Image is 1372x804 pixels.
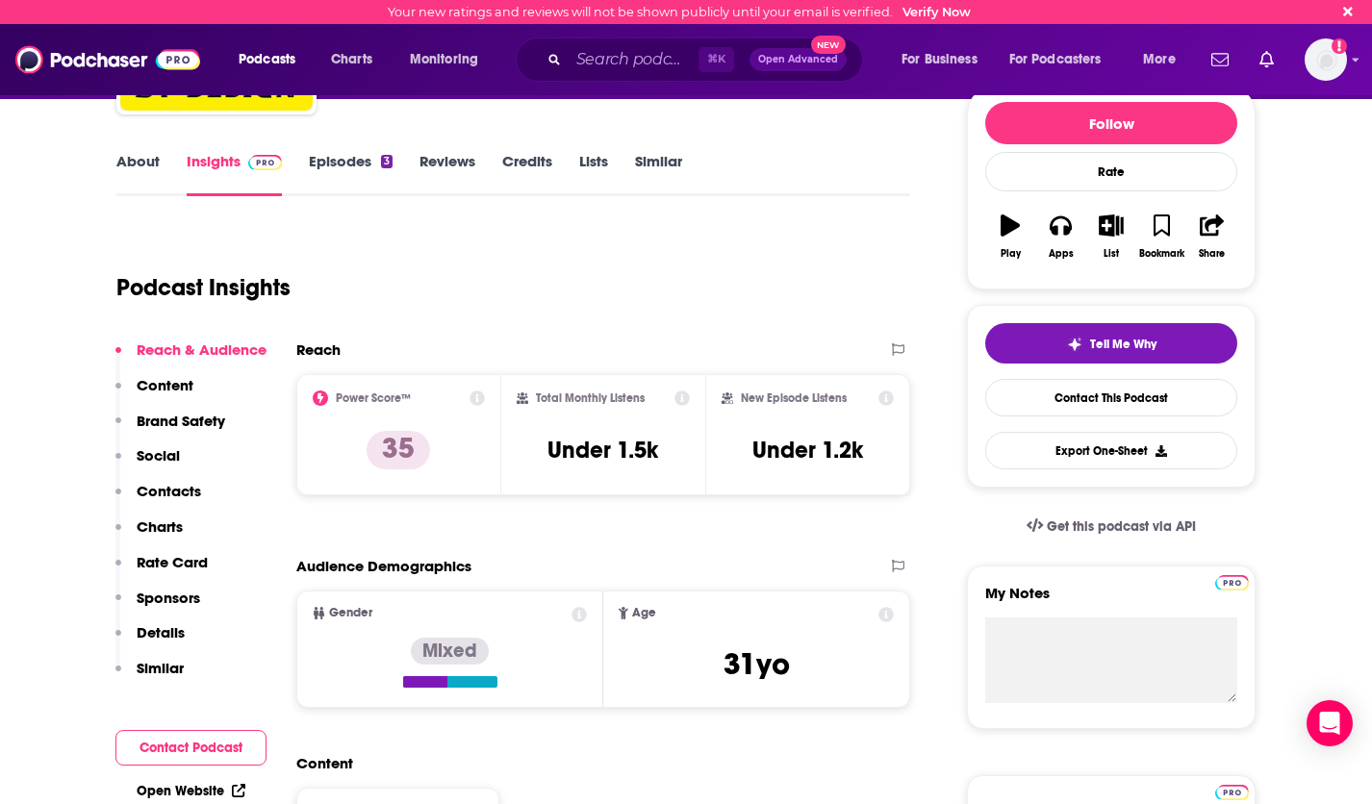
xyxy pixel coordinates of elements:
h2: Content [296,754,895,772]
a: Verify Now [902,5,971,19]
div: Mixed [411,638,489,665]
div: Play [1001,248,1021,260]
button: open menu [997,44,1130,75]
h3: Under 1.2k [752,436,863,465]
button: Show profile menu [1305,38,1347,81]
button: open menu [888,44,1002,75]
button: Rate Card [115,553,208,589]
img: User Profile [1305,38,1347,81]
p: Reach & Audience [137,340,267,359]
button: Content [115,376,193,412]
span: Tell Me Why [1090,337,1156,352]
span: Gender [329,607,372,619]
p: Sponsors [137,589,200,607]
h1: Podcast Insights [116,273,291,302]
button: Contacts [115,482,201,517]
button: open menu [1130,44,1200,75]
button: Share [1187,202,1237,271]
a: Similar [635,152,682,196]
a: Credits [502,152,552,196]
a: Pro website [1215,782,1249,800]
div: Your new ratings and reviews will not be shown publicly until your email is verified. [388,5,971,19]
span: New [811,36,846,54]
a: Show notifications dropdown [1252,43,1282,76]
div: Apps [1049,248,1074,260]
button: Contact Podcast [115,730,267,766]
p: Brand Safety [137,412,225,430]
img: Podchaser Pro [1215,785,1249,800]
div: Share [1199,248,1225,260]
a: InsightsPodchaser Pro [187,152,282,196]
label: My Notes [985,584,1237,617]
button: tell me why sparkleTell Me Why [985,323,1237,364]
button: Follow [985,102,1237,144]
img: tell me why sparkle [1067,337,1082,352]
img: Podchaser Pro [248,155,282,170]
a: About [116,152,160,196]
span: 31 yo [724,645,790,683]
button: List [1086,202,1136,271]
button: Export One-Sheet [985,432,1237,469]
img: Podchaser - Follow, Share and Rate Podcasts [15,41,200,78]
p: Contacts [137,482,201,500]
p: 35 [367,431,430,469]
button: open menu [225,44,320,75]
button: open menu [396,44,503,75]
input: Search podcasts, credits, & more... [569,44,699,75]
p: Similar [137,659,184,677]
a: Show notifications dropdown [1204,43,1236,76]
button: Reach & Audience [115,340,267,376]
div: List [1104,248,1119,260]
svg: Email not verified [1332,38,1347,54]
div: Rate [985,152,1237,191]
a: Lists [579,152,608,196]
a: Open Website [137,783,245,799]
h2: Reach [296,340,341,359]
span: For Business [902,46,978,73]
div: 3 [381,155,393,168]
button: Open AdvancedNew [750,48,847,71]
span: Podcasts [239,46,295,73]
a: Pro website [1215,572,1249,590]
span: Logged in as atenbroek [1305,38,1347,81]
h2: Power Score™ [336,391,411,405]
a: Contact This Podcast [985,379,1237,416]
h2: New Episode Listens [741,391,847,405]
p: Details [137,623,185,641]
button: Brand Safety [115,412,225,447]
p: Content [137,376,193,394]
span: Monitoring [410,46,478,73]
button: Play [985,202,1035,271]
button: Apps [1035,202,1085,271]
span: Charts [331,46,372,73]
div: Open Intercom Messenger [1307,700,1353,746]
a: Episodes3 [309,152,393,196]
p: Rate Card [137,553,208,571]
h2: Total Monthly Listens [536,391,645,405]
h3: Under 1.5k [547,436,658,465]
button: Details [115,623,185,659]
button: Charts [115,517,183,553]
div: Bookmark [1139,248,1184,260]
p: Social [137,446,180,465]
span: More [1143,46,1176,73]
button: Similar [115,659,184,694]
button: Social [115,446,180,482]
a: Reviews [419,152,475,196]
span: For Podcasters [1009,46,1102,73]
p: Charts [137,517,183,536]
a: Charts [318,44,384,75]
span: Age [632,607,656,619]
img: Podchaser Pro [1215,575,1249,590]
span: Open Advanced [758,55,838,64]
h2: Audience Demographics [296,557,471,575]
span: ⌘ K [699,47,734,72]
button: Sponsors [115,589,200,624]
a: Get this podcast via API [1011,503,1211,550]
div: Search podcasts, credits, & more... [534,38,881,82]
button: Bookmark [1136,202,1186,271]
span: Get this podcast via API [1047,518,1196,535]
